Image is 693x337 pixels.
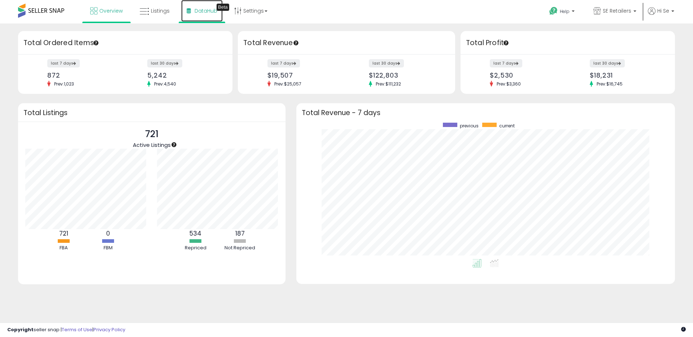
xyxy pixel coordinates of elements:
div: Tooltip anchor [93,40,99,46]
div: FBA [42,245,85,251]
label: last 30 days [147,59,182,67]
span: Help [560,8,570,14]
div: Tooltip anchor [293,40,299,46]
b: 721 [59,229,68,238]
h3: Total Revenue [243,38,450,48]
div: Tooltip anchor [171,141,177,148]
b: 534 [189,229,201,238]
h3: Total Ordered Items [23,38,227,48]
span: Prev: $111,232 [372,81,405,87]
span: Prev: 4,540 [151,81,180,87]
span: Prev: $3,360 [493,81,524,87]
span: Prev: $16,745 [593,81,626,87]
span: Overview [99,7,123,14]
div: 872 [47,71,120,79]
span: DataHub [195,7,217,14]
label: last 7 days [47,59,80,67]
div: $18,231 [590,71,662,79]
label: last 30 days [590,59,625,67]
label: last 7 days [267,59,300,67]
b: 0 [106,229,110,238]
div: Repriced [174,245,217,251]
i: Get Help [549,6,558,16]
h3: Total Revenue - 7 days [302,110,670,115]
label: last 30 days [369,59,404,67]
span: Prev: 1,023 [51,81,78,87]
div: $19,507 [267,71,341,79]
div: Tooltip anchor [503,40,509,46]
div: Not Repriced [218,245,262,251]
div: $2,530 [490,71,562,79]
span: Listings [151,7,170,14]
div: Tooltip anchor [217,4,229,11]
p: 721 [133,127,171,141]
a: Help [544,1,582,23]
span: SE Retailers [603,7,631,14]
h3: Total Profit [466,38,670,48]
label: last 7 days [490,59,522,67]
span: Hi Se [657,7,669,14]
h3: Total Listings [23,110,280,115]
span: Prev: $25,057 [271,81,305,87]
span: previous [460,123,479,129]
a: Hi Se [648,7,674,23]
span: Active Listings [133,141,171,149]
div: $122,803 [369,71,443,79]
span: current [499,123,515,129]
b: 187 [235,229,245,238]
div: 5,242 [147,71,220,79]
div: FBM [86,245,130,251]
